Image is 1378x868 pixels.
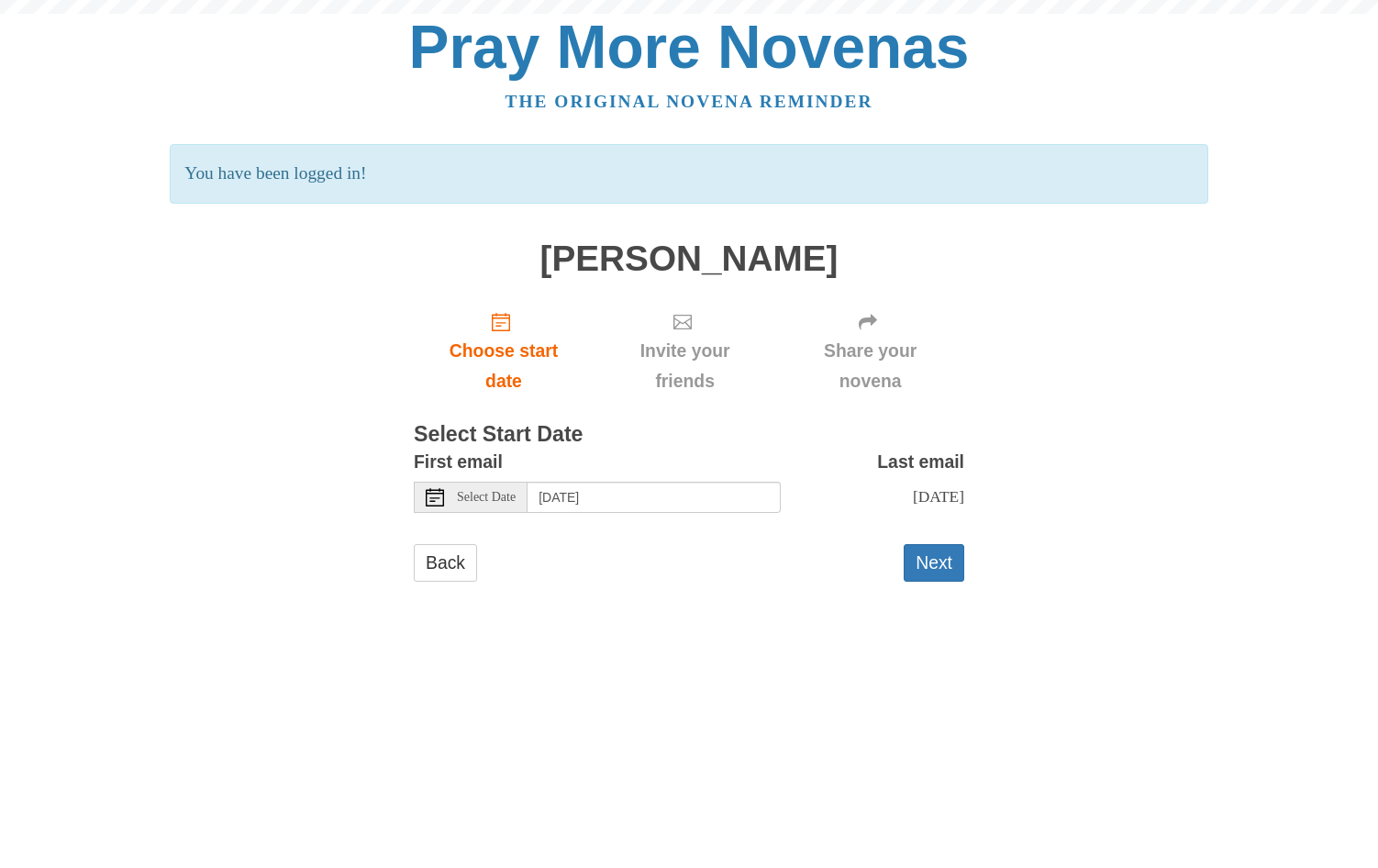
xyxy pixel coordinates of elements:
h1: [PERSON_NAME] [414,239,964,279]
h3: Select Start Date [414,423,964,447]
label: First email [414,447,503,477]
span: Select Date [457,491,516,504]
span: Share your novena [795,336,946,396]
span: Choose start date [432,336,575,396]
div: Click "Next" to confirm your start date first. [776,296,964,406]
div: Click "Next" to confirm your start date first. [594,296,776,406]
label: Last email [877,447,964,477]
span: Invite your friends [612,336,758,396]
a: The original novena reminder [506,92,873,111]
a: Back [414,544,477,582]
span: [DATE] [913,487,964,506]
a: Choose start date [414,296,594,406]
a: Pray More Novenas [409,13,970,81]
button: Next [904,544,964,582]
p: You have been logged in! [170,144,1207,204]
